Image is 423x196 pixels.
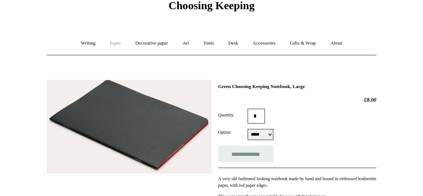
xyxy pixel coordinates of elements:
a: Gifts & Wrap [283,34,323,53]
a: About [324,34,349,53]
a: Tools [197,34,221,53]
a: Decorative paper [129,34,175,53]
a: Desk [222,34,245,53]
label: Quantity [218,112,248,118]
a: Writing [74,34,102,53]
p: A very old fashioned looking notebook made by hand and bound in embossed leatherette paper, with ... [218,175,376,189]
h2: £8.00 [218,97,376,103]
a: Choosing Keeping [168,5,255,10]
label: Option [218,129,248,136]
a: Accessories [246,34,282,53]
h1: Green Choosing Keeping Notebook, Large [218,84,376,90]
a: Art [176,34,195,53]
img: Green Choosing Keeping Notebook, Large [47,80,211,174]
a: Paper [103,34,128,53]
